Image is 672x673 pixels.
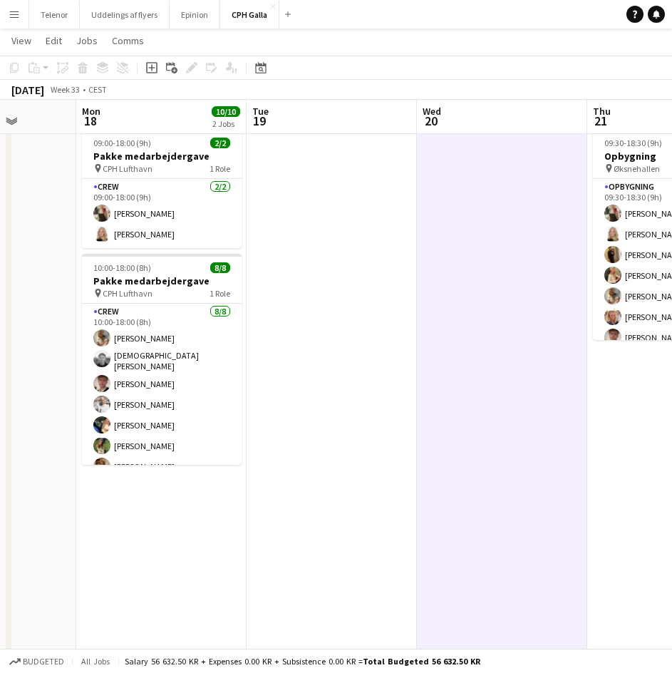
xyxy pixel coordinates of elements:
span: 21 [591,113,611,129]
span: 8/8 [210,262,230,273]
a: Jobs [71,31,103,50]
div: CEST [88,84,107,95]
span: CPH Lufthavn [103,163,153,174]
button: Telenor [29,1,80,29]
a: View [6,31,37,50]
a: Comms [106,31,150,50]
button: Uddelings af flyers [80,1,170,29]
span: CPH Lufthavn [103,288,153,299]
span: Mon [82,105,100,118]
span: 10/10 [212,106,240,117]
span: 10:00-18:00 (8h) [93,262,151,273]
span: Comms [112,34,144,47]
div: Salary 56 632.50 KR + Expenses 0.00 KR + Subsistence 0.00 KR = [125,656,480,667]
h3: Pakke medarbejdergave [82,150,242,163]
span: 18 [80,113,100,129]
span: Budgeted [23,657,64,667]
span: 09:00-18:00 (9h) [93,138,151,148]
span: Week 33 [47,84,83,95]
button: Budgeted [7,654,66,669]
span: All jobs [78,656,113,667]
span: Wed [423,105,441,118]
span: Total Budgeted 56 632.50 KR [363,656,480,667]
span: View [11,34,31,47]
span: 2/2 [210,138,230,148]
span: 20 [420,113,441,129]
span: 19 [250,113,269,129]
span: Jobs [76,34,98,47]
app-card-role: Crew2/209:00-18:00 (9h)[PERSON_NAME][PERSON_NAME] [82,179,242,248]
app-job-card: 10:00-18:00 (8h)8/8Pakke medarbejdergave CPH Lufthavn1 RoleCrew8/810:00-18:00 (8h)[PERSON_NAME][D... [82,254,242,465]
app-job-card: 09:00-18:00 (9h)2/2Pakke medarbejdergave CPH Lufthavn1 RoleCrew2/209:00-18:00 (9h)[PERSON_NAME][P... [82,129,242,248]
app-card-role: Crew8/810:00-18:00 (8h)[PERSON_NAME][DEMOGRAPHIC_DATA][PERSON_NAME][PERSON_NAME][PERSON_NAME][PER... [82,304,242,501]
span: 1 Role [210,163,230,174]
button: CPH Galla [220,1,279,29]
h3: Pakke medarbejdergave [82,274,242,287]
div: [DATE] [11,83,44,97]
div: 2 Jobs [212,118,239,129]
span: Thu [593,105,611,118]
span: 1 Role [210,288,230,299]
button: Epinion [170,1,220,29]
span: 09:30-18:30 (9h) [604,138,662,148]
span: Edit [46,34,62,47]
a: Edit [40,31,68,50]
span: Øksnehallen [614,163,660,174]
span: Tue [252,105,269,118]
